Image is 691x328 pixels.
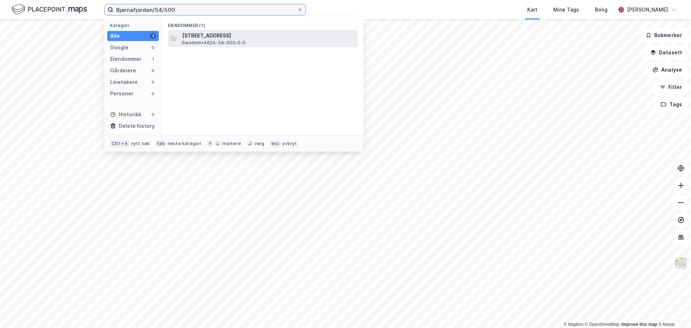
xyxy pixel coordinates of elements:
div: avbryt [282,141,297,147]
div: Kategori [110,23,159,28]
div: 0 [150,91,156,96]
div: tab [155,140,166,147]
span: Eiendom • 4624-54-500-0-0 [182,40,246,46]
div: Eiendommer [110,55,141,63]
div: Delete history [119,122,155,130]
div: Eiendommer (1) [162,17,363,30]
div: Leietakere [110,78,138,86]
button: Tags [655,97,688,112]
input: Søk på adresse, matrikkel, gårdeiere, leietakere eller personer [113,4,297,15]
div: 0 [150,112,156,117]
button: Filter [654,80,688,94]
div: Ctrl + k [110,140,130,147]
div: nytt søk [131,141,150,147]
button: Analyse [646,63,688,77]
div: velg [254,141,264,147]
div: neste kategori [168,141,202,147]
div: Kontrollprogram for chat [655,293,691,328]
img: logo.f888ab2527a4732fd821a326f86c7f29.svg [12,3,87,16]
span: [STREET_ADDRESS] [182,31,355,40]
button: Bokmerker [640,28,688,42]
div: 1 [150,56,156,62]
div: Gårdeiere [110,66,136,75]
div: Alle [110,32,120,40]
div: [PERSON_NAME] [627,5,668,14]
div: markere [222,141,241,147]
div: esc [270,140,281,147]
div: 1 [150,33,156,39]
div: Mine Tags [553,5,579,14]
a: OpenStreetMap [585,322,620,327]
div: Google [110,43,128,52]
div: Bolig [595,5,608,14]
a: Mapbox [564,322,583,327]
iframe: Chat Widget [655,293,691,328]
div: Personer [110,89,134,98]
button: Datasett [644,45,688,60]
div: Kart [527,5,537,14]
div: 0 [150,45,156,50]
div: 0 [150,79,156,85]
img: Z [674,256,688,270]
a: Improve this map [622,322,657,327]
div: 0 [150,68,156,73]
div: Historikk [110,110,141,119]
